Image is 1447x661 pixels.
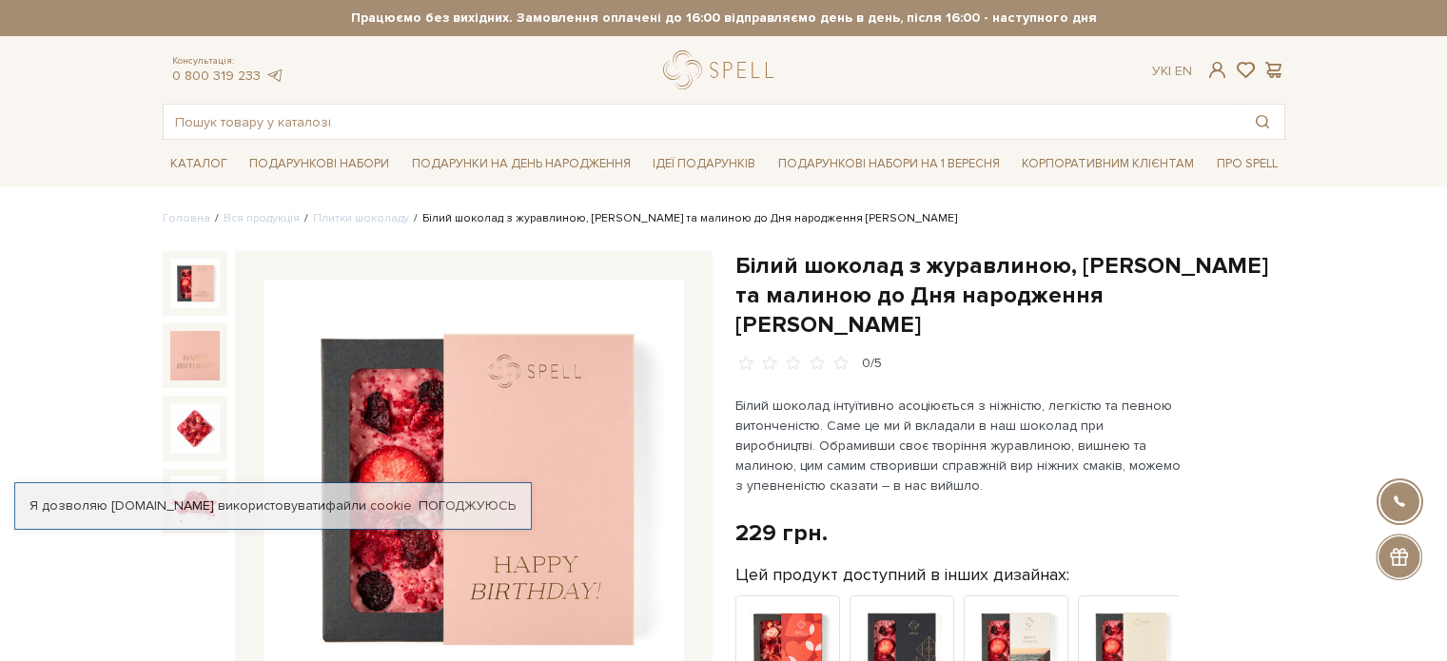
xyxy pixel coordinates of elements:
[735,518,828,548] div: 229 грн.
[735,564,1069,586] label: Цей продукт доступний в інших дизайнах:
[164,105,1241,139] input: Пошук товару у каталозі
[663,50,782,89] a: logo
[170,259,220,308] img: Білий шоколад з журавлиною, вишнею та малиною до Дня народження рожевий
[15,497,531,515] div: Я дозволяю [DOMAIN_NAME] використовувати
[163,10,1285,27] strong: Працюємо без вихідних. Замовлення оплачені до 16:00 відправляємо день в день, після 16:00 - насту...
[409,210,957,227] li: Білий шоколад з журавлиною, [PERSON_NAME] та малиною до Дня народження [PERSON_NAME]
[172,55,284,68] span: Консультація:
[645,149,763,179] a: Ідеї подарунків
[242,149,397,179] a: Подарункові набори
[1209,149,1285,179] a: Про Spell
[313,211,409,225] a: Плитки шоколаду
[265,68,284,84] a: telegram
[419,497,516,515] a: Погоджуюсь
[163,211,210,225] a: Головна
[735,251,1285,340] h1: Білий шоколад з журавлиною, [PERSON_NAME] та малиною до Дня народження [PERSON_NAME]
[1241,105,1284,139] button: Пошук товару у каталозі
[1168,63,1171,79] span: |
[771,147,1007,180] a: Подарункові набори на 1 Вересня
[170,476,220,526] img: Білий шоколад з журавлиною, вишнею та малиною до Дня народження рожевий
[862,355,882,373] div: 0/5
[1152,63,1192,80] div: Ук
[325,497,412,514] a: файли cookie
[172,68,261,84] a: 0 800 319 233
[224,211,300,225] a: Вся продукція
[170,403,220,453] img: Білий шоколад з журавлиною, вишнею та малиною до Дня народження рожевий
[1175,63,1192,79] a: En
[163,149,235,179] a: Каталог
[735,396,1182,496] p: Білий шоколад інтуїтивно асоціюється з ніжністю, легкістю та певною витонченістю. Саме це ми й вк...
[170,331,220,380] img: Білий шоколад з журавлиною, вишнею та малиною до Дня народження рожевий
[404,149,638,179] a: Подарунки на День народження
[1014,147,1202,180] a: Корпоративним клієнтам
